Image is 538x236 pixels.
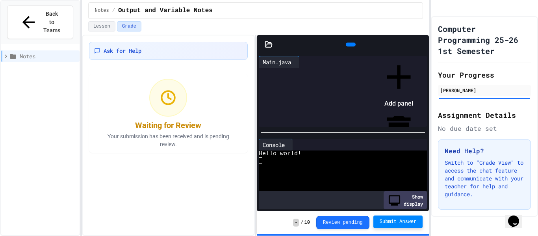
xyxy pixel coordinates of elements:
li: Remove panel [378,111,419,164]
h2: Assignment Details [438,110,531,121]
button: Review pending [316,216,369,229]
p: Your submission has been received and is pending review. [97,132,239,148]
div: No due date set [438,124,531,133]
span: / [112,7,115,14]
span: - [293,219,299,227]
li: Add panel [378,57,419,110]
span: Notes [20,52,76,60]
span: / [301,219,303,226]
button: Submit Answer [373,216,423,228]
div: Show display [384,191,427,209]
button: Back to Teams [7,6,73,39]
iframe: chat widget [505,204,530,228]
div: Waiting for Review [135,120,201,131]
div: [PERSON_NAME] [440,87,529,94]
span: Hello world! [259,151,301,157]
span: Output and Variable Notes [118,6,213,15]
div: Console [259,139,293,151]
h1: Computer Programming 25-26 1st Semester [438,23,531,56]
span: Ask for Help [104,47,141,55]
h3: Need Help? [445,146,524,156]
span: Back to Teams [43,10,61,35]
h2: Your Progress [438,69,531,80]
button: Lesson [88,21,115,32]
button: Grade [117,21,141,32]
div: Main.java [259,56,299,68]
p: Switch to "Grade View" to access the chat feature and communicate with your teacher for help and ... [445,159,524,198]
span: 10 [304,219,310,226]
div: Main.java [259,58,295,66]
div: Console [259,141,289,149]
span: Submit Answer [380,219,417,225]
span: Notes [95,7,109,14]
